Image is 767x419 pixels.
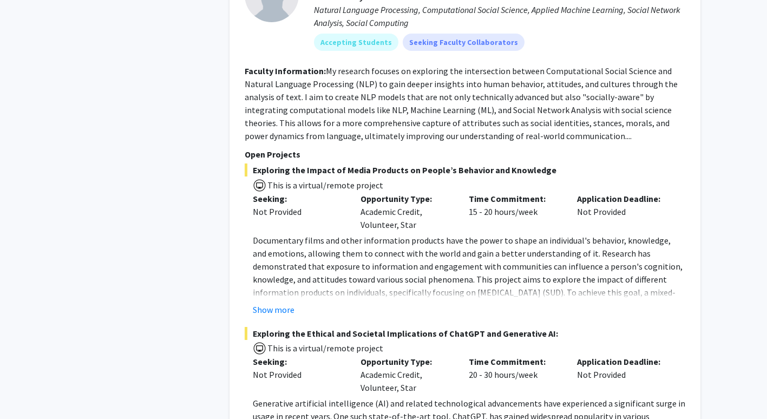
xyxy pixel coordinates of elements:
mat-chip: Seeking Faculty Collaborators [403,34,525,51]
p: Seeking: [253,192,345,205]
p: Opportunity Type: [360,355,453,368]
fg-read-more: My research focuses on exploring the intersection between Computational Social Science and Natura... [245,66,678,141]
span: Exploring the Impact of Media Products on People’s Behavior and Knowledge [245,163,685,176]
p: Documentary films and other information products have the power to shape an individual's behavior... [253,234,685,338]
div: Academic Credit, Volunteer, Star [352,355,461,394]
span: This is a virtual/remote project [266,343,383,353]
p: Open Projects [245,148,685,161]
p: Application Deadline: [577,355,669,368]
div: Not Provided [253,205,345,218]
p: Seeking: [253,355,345,368]
div: 20 - 30 hours/week [461,355,569,394]
mat-chip: Accepting Students [314,34,398,51]
span: Exploring the Ethical and Societal Implications of ChatGPT and Generative AI: [245,327,685,340]
iframe: Chat [8,370,46,411]
div: Not Provided [253,368,345,381]
p: Opportunity Type: [360,192,453,205]
div: Academic Credit, Volunteer, Star [352,192,461,231]
div: 15 - 20 hours/week [461,192,569,231]
p: Time Commitment: [469,192,561,205]
p: Time Commitment: [469,355,561,368]
button: Show more [253,303,294,316]
p: Application Deadline: [577,192,669,205]
div: Natural Language Processing, Computational Social Science, Applied Machine Learning, Social Netwo... [314,3,685,29]
span: This is a virtual/remote project [266,180,383,191]
div: Not Provided [569,192,677,231]
div: Not Provided [569,355,677,394]
b: Faculty Information: [245,66,326,76]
